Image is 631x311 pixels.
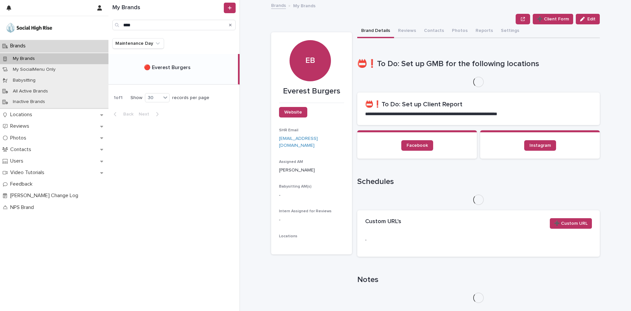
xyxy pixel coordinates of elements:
a: Facebook [401,140,433,151]
p: 🔴 Everest Burgers [144,63,192,71]
span: Website [284,110,302,115]
img: o5DnuTxEQV6sW9jFYBBf [5,21,53,35]
p: Photos [8,135,32,141]
p: [PERSON_NAME] [279,167,344,174]
h1: My Brands [112,4,222,12]
p: 1 of 1 [108,90,128,106]
p: My SocialMenu Only [8,67,61,72]
button: ➕ Custom URL [550,218,592,229]
p: Locations [8,112,37,118]
p: NPS Brand [8,204,39,211]
h1: Notes [357,275,600,285]
p: Contacts [8,146,36,153]
a: Website [279,107,307,117]
p: Brands [8,43,31,49]
p: Everest Burgers [279,87,344,96]
span: Instagram [529,143,551,148]
span: ➕ Client Form [537,16,569,22]
p: Show [130,95,142,101]
h2: Custom URL's [365,218,401,225]
input: Search [112,20,236,30]
span: Next [139,112,153,117]
button: Photos [448,24,472,38]
p: [PERSON_NAME] Change Log [8,193,83,199]
button: Settings [497,24,523,38]
span: ➕ Custom URL [554,220,588,227]
p: All Active Brands [8,89,53,94]
span: Edit [587,17,596,21]
a: 🔴 Everest Burgers🔴 Everest Burgers [108,54,240,85]
span: Assigned AM [279,160,303,164]
p: Reviews [8,123,35,129]
p: My Brands [293,2,315,9]
button: ➕ Client Form [533,14,573,24]
p: records per page [172,95,209,101]
a: Brands [271,1,286,9]
button: Contacts [420,24,448,38]
span: Babysitting AM(s) [279,185,312,189]
p: - [279,217,344,223]
button: Reviews [394,24,420,38]
div: EB [290,15,331,65]
p: Inactive Brands [8,99,50,105]
button: Maintenance Day [112,38,164,49]
span: Back [119,112,133,117]
p: Feedback [8,181,38,187]
button: Back [108,111,136,117]
span: SHR Email [279,128,298,132]
button: Next [136,111,164,117]
button: Brand Details [357,24,394,38]
p: - [279,192,344,199]
p: My Brands [8,56,40,62]
p: Babysitting [8,78,41,83]
span: Facebook [407,143,428,148]
a: [EMAIL_ADDRESS][DOMAIN_NAME] [279,136,318,148]
p: Video Tutorials [8,169,50,176]
h2: 📛❗To Do: Set up Client Report [365,100,592,108]
button: Edit [576,14,600,24]
h1: 📛❗To Do: Set up GMB for the following locations [357,59,600,69]
p: Users [8,158,29,164]
a: Instagram [524,140,556,151]
span: Intern Assigned for Reviews [279,209,332,213]
div: 30 [145,94,161,101]
span: Locations [279,234,297,238]
p: - [365,237,435,244]
h1: Schedules [357,177,600,187]
button: Reports [472,24,497,38]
